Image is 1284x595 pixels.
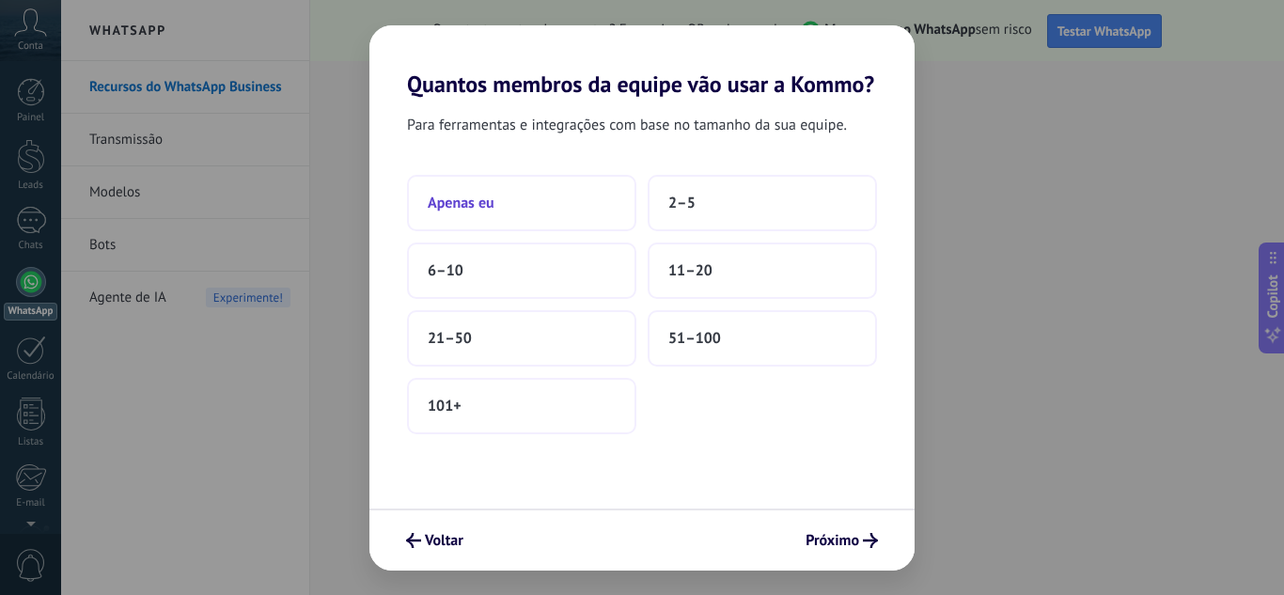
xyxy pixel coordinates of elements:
h2: Quantos membros da equipe vão usar a Kommo? [369,25,915,98]
span: 101+ [428,397,462,415]
span: 51–100 [668,329,721,348]
button: 51–100 [648,310,877,367]
span: 21–50 [428,329,472,348]
button: Próximo [797,525,886,556]
span: 2–5 [668,194,696,212]
button: 21–50 [407,310,636,367]
span: 6–10 [428,261,463,280]
button: Apenas eu [407,175,636,231]
button: 11–20 [648,243,877,299]
span: Voltar [425,534,463,547]
button: Voltar [398,525,472,556]
button: 6–10 [407,243,636,299]
span: 11–20 [668,261,712,280]
button: 2–5 [648,175,877,231]
span: Apenas eu [428,194,494,212]
span: Para ferramentas e integrações com base no tamanho da sua equipe. [407,113,847,137]
button: 101+ [407,378,636,434]
span: Próximo [806,534,859,547]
